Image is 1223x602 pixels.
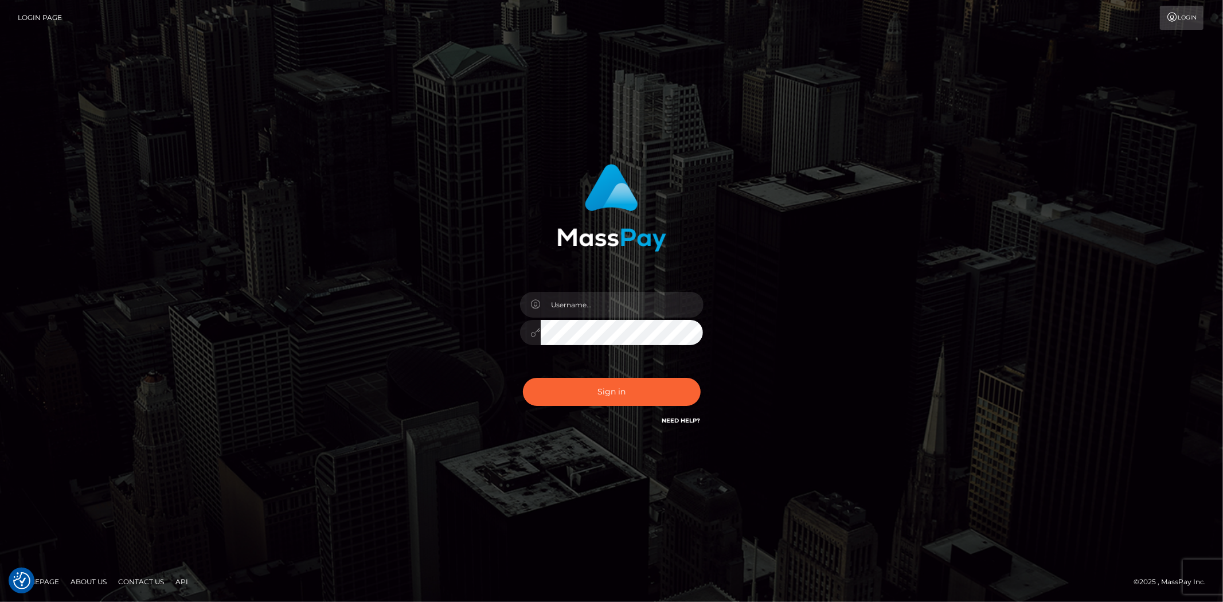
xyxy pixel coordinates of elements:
[1134,576,1214,588] div: © 2025 , MassPay Inc.
[171,573,193,591] a: API
[13,573,64,591] a: Homepage
[114,573,169,591] a: Contact Us
[13,572,30,589] button: Consent Preferences
[541,292,704,318] input: Username...
[1160,6,1204,30] a: Login
[66,573,111,591] a: About Us
[523,378,701,406] button: Sign in
[13,572,30,589] img: Revisit consent button
[557,164,666,252] img: MassPay Login
[662,417,701,424] a: Need Help?
[18,6,62,30] a: Login Page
